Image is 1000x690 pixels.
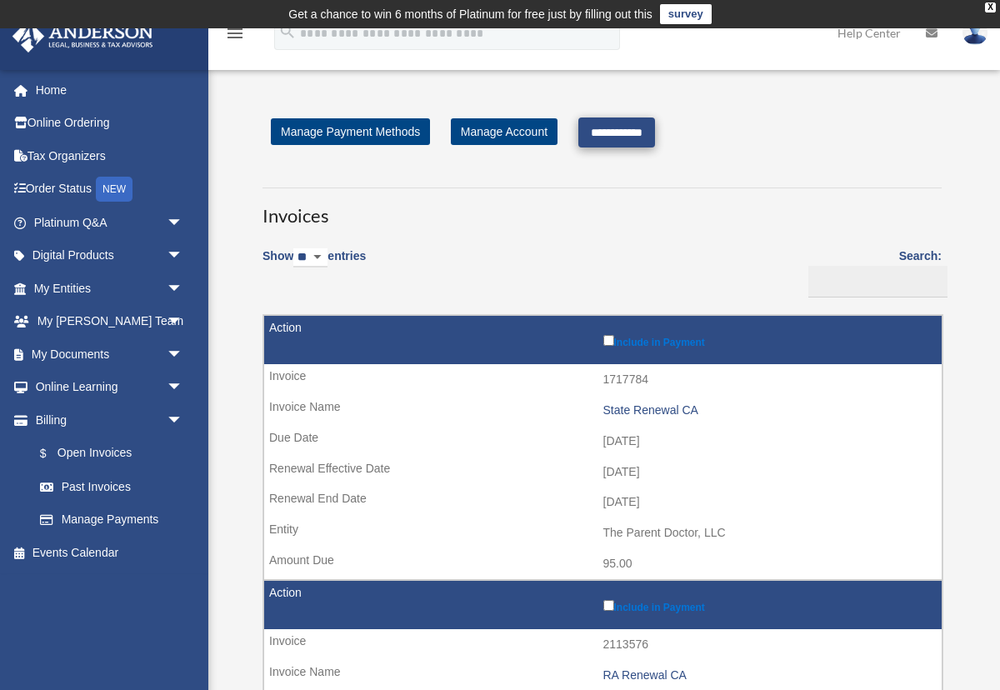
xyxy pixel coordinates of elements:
[278,22,297,41] i: search
[7,20,158,52] img: Anderson Advisors Platinum Portal
[23,470,200,503] a: Past Invoices
[96,177,132,202] div: NEW
[49,443,57,464] span: $
[264,426,942,457] td: [DATE]
[264,548,942,580] td: 95.00
[603,335,614,346] input: Include in Payment
[167,403,200,437] span: arrow_drop_down
[225,23,245,43] i: menu
[12,107,208,140] a: Online Ordering
[603,668,934,682] div: RA Renewal CA
[12,73,208,107] a: Home
[12,536,208,569] a: Events Calendar
[12,172,208,207] a: Order StatusNEW
[985,2,996,12] div: close
[603,403,934,417] div: State Renewal CA
[23,503,200,537] a: Manage Payments
[451,118,557,145] a: Manage Account
[12,371,208,404] a: Online Learningarrow_drop_down
[167,371,200,405] span: arrow_drop_down
[12,337,208,371] a: My Documentsarrow_drop_down
[603,332,934,348] label: Include in Payment
[262,187,942,229] h3: Invoices
[271,118,430,145] a: Manage Payment Methods
[167,305,200,339] span: arrow_drop_down
[167,272,200,306] span: arrow_drop_down
[293,248,327,267] select: Showentries
[962,21,987,45] img: User Pic
[264,487,942,518] td: [DATE]
[264,629,942,661] td: 2113576
[12,403,200,437] a: Billingarrow_drop_down
[12,239,208,272] a: Digital Productsarrow_drop_down
[167,337,200,372] span: arrow_drop_down
[225,29,245,43] a: menu
[288,4,652,24] div: Get a chance to win 6 months of Platinum for free just by filling out this
[167,239,200,273] span: arrow_drop_down
[12,272,208,305] a: My Entitiesarrow_drop_down
[603,597,934,613] label: Include in Payment
[167,206,200,240] span: arrow_drop_down
[12,305,208,338] a: My [PERSON_NAME] Teamarrow_drop_down
[264,364,942,396] td: 1717784
[23,437,192,471] a: $Open Invoices
[264,517,942,549] td: The Parent Doctor, LLC
[660,4,712,24] a: survey
[262,246,366,284] label: Show entries
[808,266,947,297] input: Search:
[12,206,208,239] a: Platinum Q&Aarrow_drop_down
[264,457,942,488] td: [DATE]
[12,139,208,172] a: Tax Organizers
[802,246,942,297] label: Search:
[603,600,614,611] input: Include in Payment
